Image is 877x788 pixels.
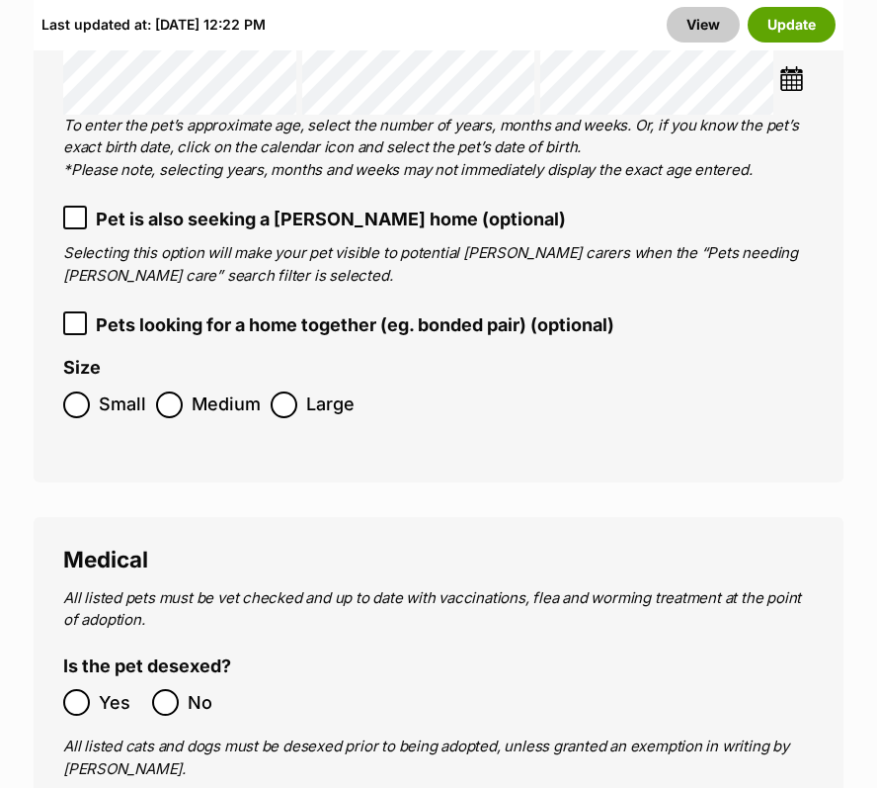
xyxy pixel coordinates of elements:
[99,689,142,716] span: Yes
[63,546,148,572] span: Medical
[748,7,836,43] button: Update
[779,66,804,91] img: ...
[306,392,355,418] span: Large
[63,587,814,632] p: All listed pets must be vet checked and up to date with vaccinations, flea and worming treatment ...
[96,206,566,232] span: Pet is also seeking a [PERSON_NAME] home (optional)
[96,311,614,338] span: Pets looking for a home together (eg. bonded pair) (optional)
[63,358,101,379] label: Size
[41,7,266,43] div: Last updated at: [DATE] 12:22 PM
[63,242,814,287] p: Selecting this option will make your pet visible to potential [PERSON_NAME] carers when the “Pets...
[63,736,814,780] p: All listed cats and dogs must be desexed prior to being adopted, unless granted an exemption in w...
[188,689,231,716] span: No
[99,392,146,418] span: Small
[63,657,231,677] label: Is the pet desexed?
[667,7,740,43] a: View
[63,115,814,182] p: To enter the pet’s approximate age, select the number of years, months and weeks. Or, if you know...
[192,392,261,418] span: Medium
